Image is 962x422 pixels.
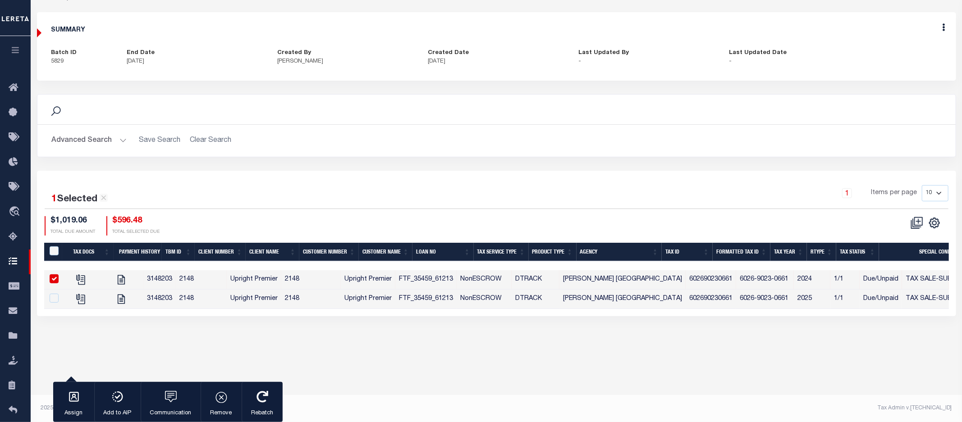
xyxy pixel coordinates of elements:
[51,57,113,66] p: 5829
[227,270,281,290] td: Upright Premier
[428,57,565,66] p: [DATE]
[143,290,176,309] td: 3148203
[52,195,57,204] span: 1
[359,243,412,261] th: Customer Name: activate to sort column ascending
[281,290,341,309] td: 2148
[863,276,898,282] span: Due/Unpaid
[578,49,629,58] label: Last Updated By
[662,243,713,261] th: Tax ID: activate to sort column ascending
[559,290,686,309] td: [PERSON_NAME] [GEOGRAPHIC_DATA]
[529,243,577,261] th: Product Type: activate to sort column ascending
[736,270,794,290] td: 6026-9023-0661
[341,270,395,290] td: Upright Premier
[195,243,246,261] th: Client Number: activate to sort column ascending
[836,243,879,261] th: Tax Status: activate to sort column ascending
[127,49,155,58] label: End Date
[794,290,830,309] td: 2025
[395,290,457,309] td: FTF_35459_61213
[44,243,63,261] th: QID
[114,243,162,261] th: Payment History
[299,243,359,261] th: Customer Number: activate to sort column ascending
[51,229,96,236] p: TOTAL DUE AMOUNT
[113,216,160,226] h4: $596.48
[729,57,866,66] p: -
[863,295,898,302] span: Due/Unpaid
[736,290,794,309] td: 6026-9023-0661
[713,243,770,261] th: Formatted Tax ID: activate to sort column ascending
[52,132,127,150] button: Advanced Search
[428,49,469,58] label: Created Date
[474,243,529,261] th: Tax Service Type: activate to sort column ascending
[457,290,512,309] td: NonESCROW
[807,243,836,261] th: RType: activate to sort column ascending
[770,243,807,261] th: Tax Year: activate to sort column ascending
[830,270,860,290] td: 1/1
[794,270,830,290] td: 2024
[512,290,559,309] td: DTRACK
[277,49,311,58] label: Created By
[246,243,299,261] th: Client Name: activate to sort column ascending
[412,243,474,261] th: Loan No: activate to sort column ascending
[578,57,715,66] p: -
[559,270,686,290] td: [PERSON_NAME] [GEOGRAPHIC_DATA]
[51,216,96,226] h4: $1,019.06
[62,243,113,261] th: Tax Docs: activate to sort column ascending
[395,270,457,290] td: FTF_35459_61213
[457,270,512,290] td: NonESCROW
[113,229,160,236] p: TOTAL SELECTED DUE
[577,243,662,261] th: Agency: activate to sort column ascending
[162,243,195,261] th: TBM ID: activate to sort column ascending
[512,270,559,290] td: DTRACK
[871,188,917,198] span: Items per page
[227,290,281,309] td: Upright Premier
[176,270,227,290] td: 2148
[341,290,395,309] td: Upright Premier
[830,290,860,309] td: 1/1
[281,270,341,290] td: 2148
[842,188,852,198] a: 1
[686,270,736,290] td: 602690230661
[176,290,227,309] td: 2148
[51,27,942,34] h5: SUMMARY
[127,57,264,66] p: [DATE]
[9,206,23,218] i: travel_explore
[143,270,176,290] td: 3148203
[51,49,77,58] label: Batch ID
[52,192,108,207] div: Selected
[277,57,414,66] p: [PERSON_NAME]
[729,49,787,58] label: Last Updated Date
[686,290,736,309] td: 602690230661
